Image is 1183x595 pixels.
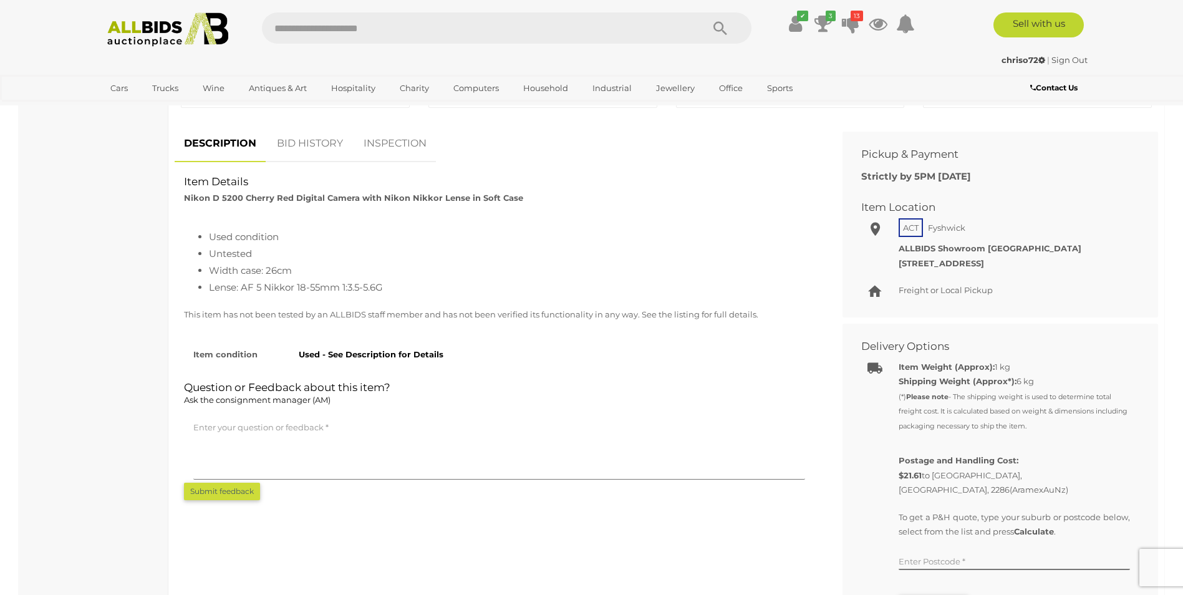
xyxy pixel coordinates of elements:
b: Strictly by 5PM [DATE] [861,170,971,182]
h2: Question or Feedback about this item? [184,382,814,408]
li: Lense: AF 5 Nikkor 18-55mm 1:3.5-5.6G [209,279,814,296]
span: Ask the consignment manager (AM) [184,395,331,405]
strong: Shipping Weight (Approx*): [899,376,1016,386]
a: Hospitality [323,78,384,99]
strong: Used - See Description for Details [299,349,443,359]
button: Search [689,12,751,44]
strong: ALLBIDS Showroom [GEOGRAPHIC_DATA] [899,243,1081,253]
span: ACT [899,218,923,237]
a: Wine [195,78,233,99]
span: Freight or Local Pickup [899,285,993,295]
li: Untested [209,245,814,262]
a: chriso72 [1002,55,1047,65]
strong: chriso72 [1002,55,1045,65]
div: 6 kg [899,374,1130,433]
p: This item has not been tested by an ALLBIDS staff member and has not been verified its functional... [184,307,814,322]
a: Computers [445,78,507,99]
b: Calculate [1014,526,1054,536]
a: 3 [814,12,833,35]
a: DESCRIPTION [175,125,266,162]
h2: Pickup & Payment [861,148,1121,160]
span: | [1047,55,1050,65]
a: INSPECTION [354,125,436,162]
a: Jewellery [648,78,703,99]
div: 1 kg [899,360,1130,374]
strong: Item condition [193,349,258,359]
a: Office [711,78,751,99]
img: Allbids.com.au [100,12,236,47]
i: 13 [851,11,863,21]
a: Household [515,78,576,99]
b: Postage and Handling Cost: [899,455,1018,465]
h2: Item Location [861,201,1121,213]
h2: Delivery Options [861,341,1121,352]
a: Cars [102,78,136,99]
a: Charity [392,78,437,99]
i: ✔ [797,11,808,21]
li: Width case: 26cm [209,262,814,279]
b: Contact Us [1030,83,1078,92]
a: ✔ [786,12,805,35]
a: Trucks [144,78,186,99]
i: 3 [826,11,836,21]
a: Sports [759,78,801,99]
span: $21.61 [899,470,922,480]
a: BID HISTORY [268,125,352,162]
h2: Item Details [184,176,814,188]
strong: Nikon D 5200 Cherry Red Digital Camera with Nikon Nikkor Lense in Soft Case [184,193,523,203]
a: Industrial [584,78,640,99]
a: Sign Out [1051,55,1088,65]
a: 13 [841,12,860,35]
span: to [GEOGRAPHIC_DATA], [GEOGRAPHIC_DATA], 2286 [899,470,1068,495]
b: Item Weight (Approx): [899,362,995,372]
a: Sell with us [993,12,1084,37]
span: (AramexAuNz) [1010,485,1068,495]
strong: [STREET_ADDRESS] [899,258,984,268]
p: To get a P&H quote, type your suburb or postcode below, select from the list and press . [899,510,1130,539]
strong: Please note [906,392,949,401]
span: Fyshwick [925,220,968,236]
a: Contact Us [1030,81,1081,95]
li: Used condition [209,228,814,245]
a: Antiques & Art [241,78,315,99]
small: (*) - The shipping weight is used to determine total freight cost. It is calculated based on weig... [899,392,1127,430]
a: [GEOGRAPHIC_DATA] [102,99,207,119]
button: Submit feedback [184,483,260,500]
